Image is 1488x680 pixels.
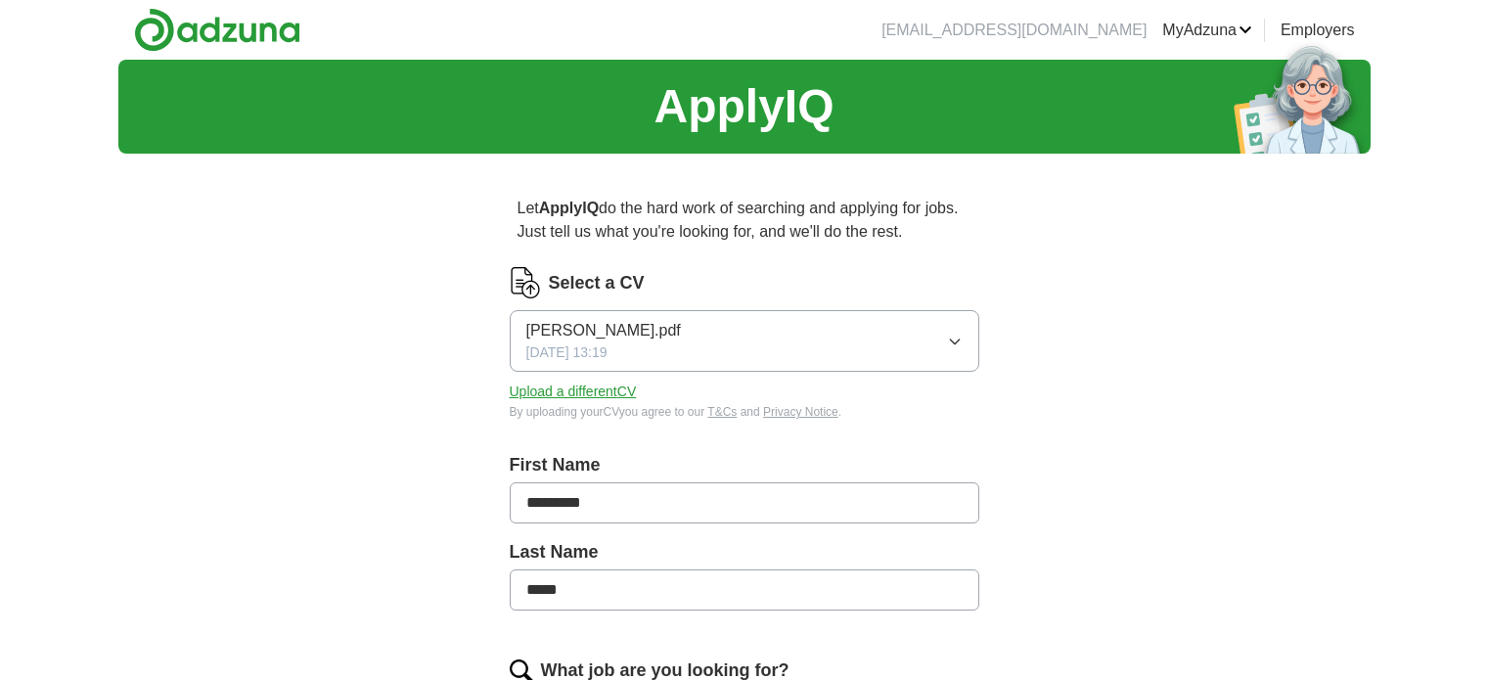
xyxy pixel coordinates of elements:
[510,310,979,372] button: [PERSON_NAME].pdf[DATE] 13:19
[1281,19,1355,42] a: Employers
[510,539,979,566] label: Last Name
[510,452,979,478] label: First Name
[654,71,834,142] h1: ApplyIQ
[549,270,645,296] label: Select a CV
[510,267,541,298] img: CV Icon
[763,405,838,419] a: Privacy Notice
[539,200,599,216] strong: ApplyIQ
[707,405,737,419] a: T&Cs
[1162,19,1252,42] a: MyAdzuna
[510,403,979,421] div: By uploading your CV you agree to our and .
[510,382,637,402] button: Upload a differentCV
[526,342,608,363] span: [DATE] 13:19
[526,319,681,342] span: [PERSON_NAME].pdf
[134,8,300,52] img: Adzuna logo
[881,19,1147,42] li: [EMAIL_ADDRESS][DOMAIN_NAME]
[510,189,979,251] p: Let do the hard work of searching and applying for jobs. Just tell us what you're looking for, an...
